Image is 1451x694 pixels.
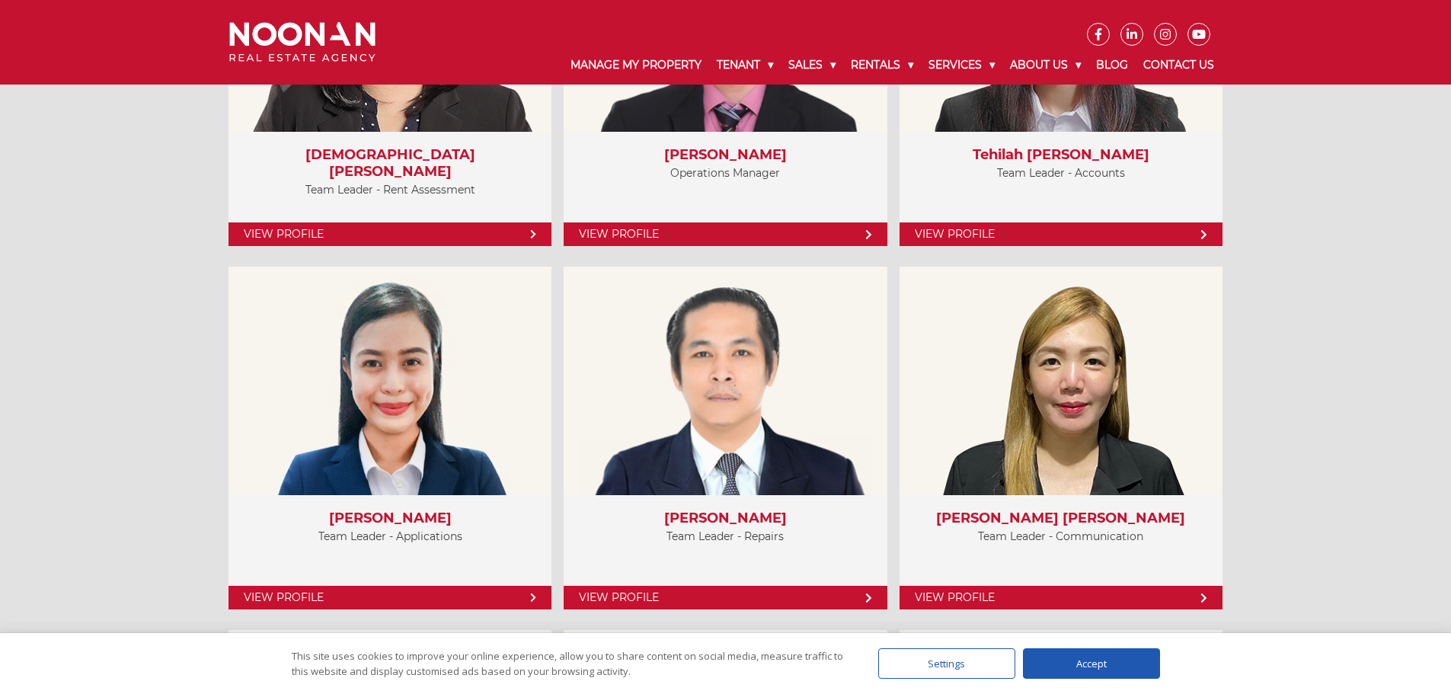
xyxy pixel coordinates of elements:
p: Operations Manager [579,164,871,183]
p: Team Leader - Accounts [915,164,1207,183]
a: View Profile [564,586,887,609]
img: Noonan Real Estate Agency [229,22,376,62]
a: View Profile [564,222,887,246]
a: Blog [1088,46,1136,85]
a: View Profile [229,222,551,246]
a: Rentals [843,46,921,85]
p: Team Leader - Rent Assessment [244,181,536,200]
p: Team Leader - Applications [244,527,536,546]
h3: [PERSON_NAME] [579,147,871,164]
a: Sales [781,46,843,85]
a: Manage My Property [563,46,709,85]
div: Accept [1023,648,1160,679]
div: Settings [878,648,1015,679]
h3: [PERSON_NAME] [244,510,536,527]
a: View Profile [900,586,1222,609]
h3: [PERSON_NAME] [579,510,871,527]
a: About Us [1002,46,1088,85]
a: View Profile [900,222,1222,246]
h3: Tehilah [PERSON_NAME] [915,147,1207,164]
div: This site uses cookies to improve your online experience, allow you to share content on social me... [292,648,848,679]
a: Contact Us [1136,46,1222,85]
a: Services [921,46,1002,85]
a: View Profile [229,586,551,609]
h3: [DEMOGRAPHIC_DATA] [PERSON_NAME] [244,147,536,180]
a: Tenant [709,46,781,85]
h3: [PERSON_NAME] [PERSON_NAME] [915,510,1207,527]
p: Team Leader - Communication [915,527,1207,546]
p: Team Leader - Repairs [579,527,871,546]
